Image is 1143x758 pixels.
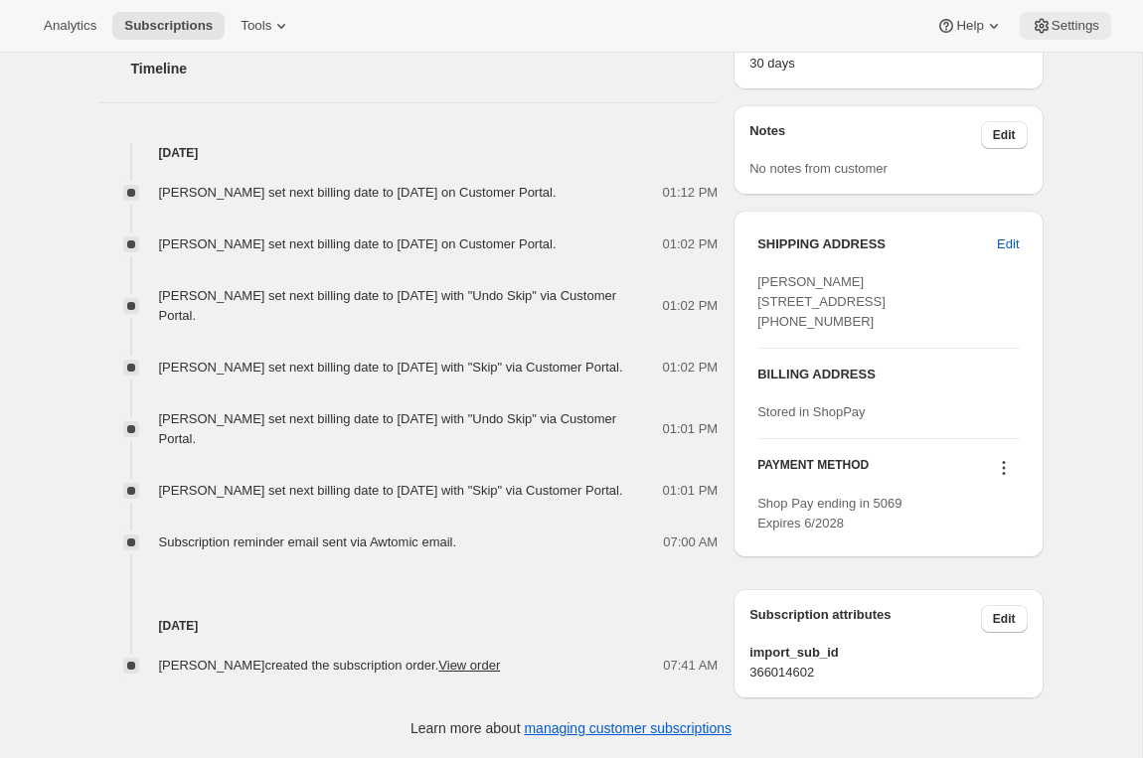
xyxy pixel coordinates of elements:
span: [PERSON_NAME] set next billing date to [DATE] on Customer Portal. [159,185,557,200]
span: Tools [241,18,271,34]
p: Learn more about [410,718,732,738]
span: 07:41 AM [663,656,718,676]
span: Subscription reminder email sent via Awtomic email. [159,534,457,549]
span: Help [956,18,983,34]
span: [PERSON_NAME] set next billing date to [DATE] on Customer Portal. [159,236,557,251]
h3: Notes [749,121,981,149]
span: 01:01 PM [663,419,719,439]
span: Edit [993,127,1016,143]
h3: Subscription attributes [749,605,981,633]
span: 07:00 AM [663,532,718,552]
span: No notes from customer [749,161,888,176]
button: Analytics [32,12,108,40]
span: Analytics [44,18,96,34]
button: Edit [981,605,1028,633]
span: Edit [993,611,1016,627]
span: [PERSON_NAME] created the subscription order. [159,658,501,673]
button: Edit [985,228,1031,260]
span: 01:01 PM [663,481,719,501]
span: [PERSON_NAME] set next billing date to [DATE] with "Undo Skip" via Customer Portal. [159,411,617,446]
span: [PERSON_NAME] [STREET_ADDRESS] [PHONE_NUMBER] [757,274,886,329]
span: [PERSON_NAME] set next billing date to [DATE] with "Skip" via Customer Portal. [159,360,623,375]
span: Settings [1052,18,1099,34]
span: 01:12 PM [663,183,719,203]
span: 30 days [749,56,795,71]
span: [PERSON_NAME] set next billing date to [DATE] with "Undo Skip" via Customer Portal. [159,288,617,323]
a: View order [438,658,500,673]
h2: Timeline [131,59,719,78]
h3: PAYMENT METHOD [757,457,869,484]
span: 366014602 [749,663,1027,682]
h4: [DATE] [99,143,719,163]
span: Shop Pay ending in 5069 Expires 6/2028 [757,496,901,531]
a: managing customer subscriptions [524,720,732,736]
span: [PERSON_NAME] set next billing date to [DATE] with "Skip" via Customer Portal. [159,483,623,498]
h4: [DATE] [99,616,719,636]
span: import_sub_id [749,643,1027,663]
span: 01:02 PM [663,358,719,378]
span: Subscriptions [124,18,213,34]
h3: SHIPPING ADDRESS [757,234,997,254]
button: Settings [1020,12,1111,40]
button: Edit [981,121,1028,149]
span: Stored in ShopPay [757,404,865,419]
h3: BILLING ADDRESS [757,365,1019,384]
button: Tools [229,12,303,40]
button: Subscriptions [112,12,225,40]
span: Edit [997,234,1019,254]
span: 01:02 PM [663,296,719,316]
span: 01:02 PM [663,234,719,254]
button: Help [924,12,1015,40]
